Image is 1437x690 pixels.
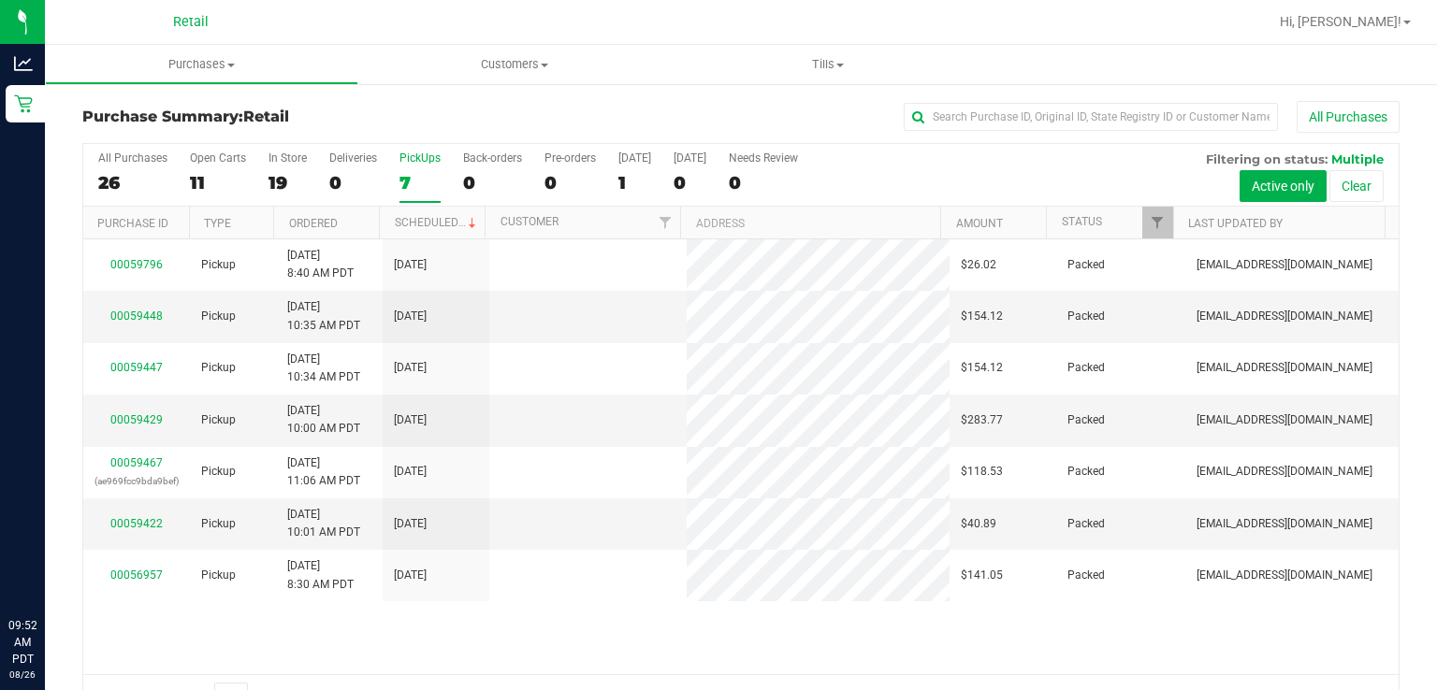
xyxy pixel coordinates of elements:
a: 00059429 [110,413,163,426]
a: Tills [672,45,985,84]
span: Retail [243,108,289,125]
span: [DATE] [394,256,427,274]
span: Packed [1067,463,1105,481]
div: All Purchases [98,151,167,165]
a: Purchases [45,45,358,84]
a: 00059467 [110,456,163,469]
div: In Store [269,151,307,165]
a: Filter [649,207,680,238]
div: 0 [729,172,798,194]
span: [DATE] [394,567,427,584]
div: 1 [618,172,651,194]
button: Active only [1240,170,1327,202]
span: [DATE] [394,515,427,533]
span: $26.02 [961,256,996,274]
span: Pickup [201,256,236,274]
inline-svg: Analytics [14,54,33,73]
div: Back-orders [463,151,522,165]
p: (ae969fcc9bda9bef) [94,472,179,490]
a: Last Updated By [1188,217,1283,230]
span: $283.77 [961,411,1003,429]
span: Tills [672,56,985,73]
span: [DATE] 11:06 AM PDT [287,454,360,490]
span: [EMAIL_ADDRESS][DOMAIN_NAME] [1197,515,1372,533]
a: 00059796 [110,258,163,271]
span: [DATE] 8:40 AM PDT [287,247,354,282]
span: [EMAIL_ADDRESS][DOMAIN_NAME] [1197,567,1372,584]
a: Filter [1142,207,1173,238]
div: Needs Review [729,151,798,165]
a: Amount [956,217,1003,230]
a: 00059422 [110,517,163,530]
span: [EMAIL_ADDRESS][DOMAIN_NAME] [1197,359,1372,377]
span: Packed [1067,411,1105,429]
span: Hi, [PERSON_NAME]! [1280,14,1401,29]
iframe: Resource center [19,540,75,597]
a: Purchase ID [97,217,168,230]
span: Pickup [201,411,236,429]
a: 00059447 [110,361,163,374]
a: Customer [501,215,559,228]
span: [DATE] 8:30 AM PDT [287,557,354,593]
div: 11 [190,172,246,194]
button: All Purchases [1297,101,1400,133]
span: [EMAIL_ADDRESS][DOMAIN_NAME] [1197,256,1372,274]
div: 0 [329,172,377,194]
span: Pickup [201,463,236,481]
span: [EMAIL_ADDRESS][DOMAIN_NAME] [1197,308,1372,325]
div: Pre-orders [544,151,596,165]
span: [DATE] 10:01 AM PDT [287,506,360,541]
span: $154.12 [961,359,1003,377]
span: [DATE] [394,411,427,429]
h3: Purchase Summary: [82,108,521,125]
div: [DATE] [618,151,651,165]
span: Packed [1067,567,1105,584]
span: [EMAIL_ADDRESS][DOMAIN_NAME] [1197,411,1372,429]
button: Clear [1329,170,1384,202]
div: 26 [98,172,167,194]
span: Customers [359,56,671,73]
inline-svg: Retail [14,94,33,113]
span: Pickup [201,567,236,584]
a: Status [1062,215,1102,228]
span: Packed [1067,359,1105,377]
span: $118.53 [961,463,1003,481]
span: $141.05 [961,567,1003,584]
input: Search Purchase ID, Original ID, State Registry ID or Customer Name... [904,103,1278,131]
span: [DATE] 10:35 AM PDT [287,298,360,334]
p: 08/26 [8,668,36,682]
div: Deliveries [329,151,377,165]
span: [DATE] [394,359,427,377]
div: 0 [463,172,522,194]
span: $40.89 [961,515,996,533]
p: 09:52 AM PDT [8,617,36,668]
div: Open Carts [190,151,246,165]
div: [DATE] [674,151,706,165]
span: [DATE] [394,463,427,481]
span: Purchases [46,56,357,73]
span: Packed [1067,308,1105,325]
div: 0 [674,172,706,194]
div: 19 [269,172,307,194]
span: Pickup [201,359,236,377]
span: Filtering on status: [1206,151,1328,166]
a: 00056957 [110,568,163,582]
a: Ordered [289,217,338,230]
span: [DATE] [394,308,427,325]
span: Packed [1067,256,1105,274]
span: Pickup [201,308,236,325]
th: Address [680,207,940,239]
span: Packed [1067,515,1105,533]
iframe: Resource center unread badge [55,538,78,560]
a: Scheduled [395,216,480,229]
span: [DATE] 10:00 AM PDT [287,402,360,438]
a: 00059448 [110,309,163,323]
div: PickUps [399,151,441,165]
span: [DATE] 10:34 AM PDT [287,351,360,386]
span: $154.12 [961,308,1003,325]
span: [EMAIL_ADDRESS][DOMAIN_NAME] [1197,463,1372,481]
span: Pickup [201,515,236,533]
div: 0 [544,172,596,194]
span: Multiple [1331,151,1384,166]
a: Type [204,217,231,230]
